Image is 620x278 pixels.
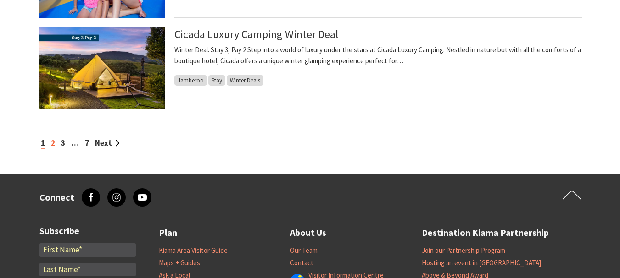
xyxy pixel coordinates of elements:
a: Maps + Guides [159,258,200,267]
a: Cicada Luxury Camping Winter Deal [174,27,338,41]
a: Plan [159,225,177,240]
a: Our Team [290,246,318,255]
a: Contact [290,258,313,267]
span: Jamberoo [174,75,207,86]
a: Join our Partnership Program [422,246,505,255]
span: Winter Deals [227,75,263,86]
a: Hosting an event in [GEOGRAPHIC_DATA] [422,258,541,267]
input: Last Name* [39,263,136,277]
a: Next [95,138,120,148]
a: 2 [51,138,55,148]
p: Winter Deal: Stay 3, Pay 2 Step into a world of luxury under the stars at Cicada Luxury Camping. ... [174,44,582,66]
a: Destination Kiama Partnership [422,225,549,240]
h3: Subscribe [39,225,136,236]
a: Kiama Area Visitor Guide [159,246,228,255]
span: Stay [208,75,225,86]
a: 3 [61,138,65,148]
a: 7 [85,138,89,148]
a: About Us [290,225,326,240]
input: First Name* [39,243,136,257]
h3: Connect [39,192,74,203]
span: … [71,138,79,148]
span: 1 [41,138,45,149]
